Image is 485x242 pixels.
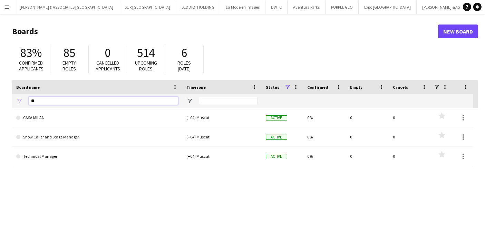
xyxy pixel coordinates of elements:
[16,147,178,166] a: Technical Manager
[19,60,43,72] span: Confirmed applicants
[119,0,176,14] button: SUR [GEOGRAPHIC_DATA]
[438,25,478,38] a: New Board
[303,108,346,127] div: 0%
[288,0,326,14] button: Aventura Parks
[199,97,258,105] input: Timezone Filter Input
[16,85,40,90] span: Board name
[359,0,417,14] button: Expo [GEOGRAPHIC_DATA]
[346,127,389,146] div: 0
[178,60,191,72] span: Roles [DATE]
[182,45,187,60] span: 6
[307,85,328,90] span: Confirmed
[303,147,346,166] div: 0%
[176,0,220,14] button: SEDDIQI HOLDING
[16,108,178,127] a: CASA MILAN
[326,0,359,14] button: PURPLE GLO
[389,147,431,166] div: 0
[303,127,346,146] div: 0%
[393,85,408,90] span: Cancels
[350,85,362,90] span: Empty
[105,45,111,60] span: 0
[389,127,431,146] div: 0
[16,98,22,104] button: Open Filter Menu
[266,115,287,120] span: Active
[186,85,206,90] span: Timezone
[220,0,265,14] button: La Mode en Images
[16,127,178,147] a: Show Caller and Stage Manager
[346,147,389,166] div: 0
[14,0,119,14] button: [PERSON_NAME] & ASSOCIATES [GEOGRAPHIC_DATA]
[29,97,178,105] input: Board name Filter Input
[186,98,193,104] button: Open Filter Menu
[137,45,155,60] span: 514
[389,108,431,127] div: 0
[266,85,279,90] span: Status
[64,45,75,60] span: 85
[182,147,262,166] div: (+04) Muscat
[346,108,389,127] div: 0
[63,60,76,72] span: Empty roles
[266,135,287,140] span: Active
[20,45,42,60] span: 83%
[135,60,157,72] span: Upcoming roles
[266,154,287,159] span: Active
[182,127,262,146] div: (+04) Muscat
[265,0,288,14] button: DWTC
[96,60,120,72] span: Cancelled applicants
[12,26,438,37] h1: Boards
[182,108,262,127] div: (+04) Muscat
